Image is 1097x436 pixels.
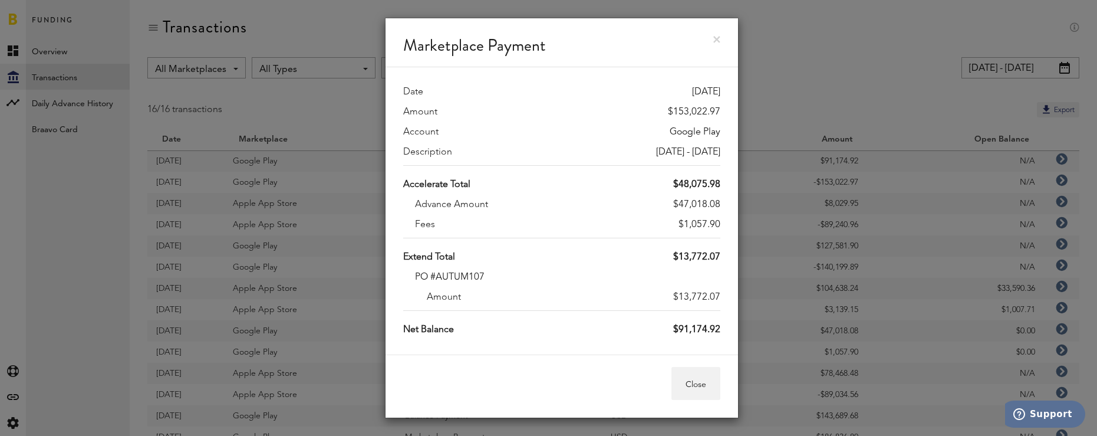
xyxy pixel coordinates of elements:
label: Account [403,125,439,139]
button: Close [671,367,720,400]
label: Description [403,145,452,159]
div: $48,075.98 [673,178,720,192]
div: $91,174.92 [673,323,720,337]
label: Extend Total [403,250,455,264]
iframe: Opens a widget where you can find more information [1005,401,1085,430]
label: Accelerate Total [403,178,470,192]
label: Amount [403,105,437,119]
div: $153,022.97 [668,105,720,119]
label: Advance Amount [415,198,488,212]
div: $47,018.08 [673,198,720,212]
div: $13,772.07 [673,250,720,264]
div: $13,772.07 [673,290,720,304]
label: Amount [427,290,461,304]
div: Google Play [670,125,720,139]
div: $1,057.90 [678,218,720,232]
label: Fees [415,218,435,232]
div: [DATE] [692,85,720,99]
label: Net Balance [403,323,454,337]
div: Marketplace Payment [386,18,738,67]
label: Date [403,85,423,99]
div: [DATE] - [DATE] [656,145,720,159]
div: PO #AUTUM107 [415,270,720,284]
